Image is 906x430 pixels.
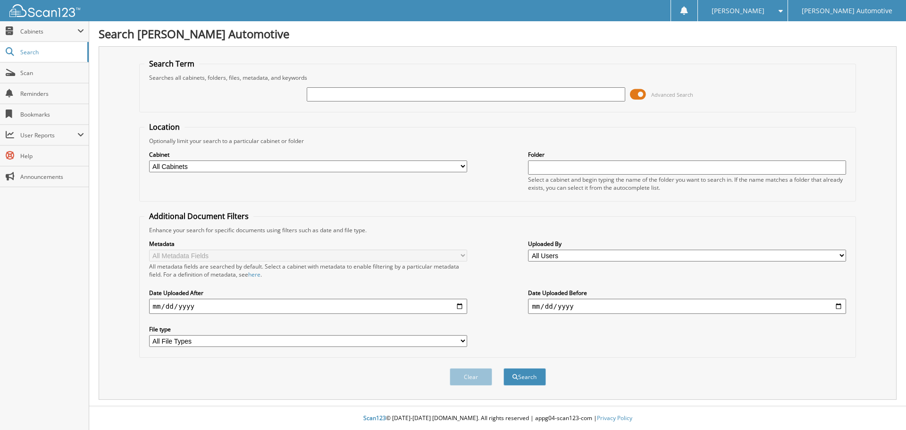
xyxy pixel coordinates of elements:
label: Cabinet [149,151,467,159]
input: start [149,299,467,314]
label: File type [149,325,467,333]
span: Advanced Search [651,91,693,98]
span: Reminders [20,90,84,98]
span: Search [20,48,83,56]
span: User Reports [20,131,77,139]
img: scan123-logo-white.svg [9,4,80,17]
label: Folder [528,151,846,159]
span: Announcements [20,173,84,181]
legend: Search Term [144,59,199,69]
a: Privacy Policy [597,414,632,422]
div: All metadata fields are searched by default. Select a cabinet with metadata to enable filtering b... [149,262,467,278]
div: Select a cabinet and begin typing the name of the folder you want to search in. If the name match... [528,176,846,192]
legend: Location [144,122,185,132]
span: Bookmarks [20,110,84,118]
label: Metadata [149,240,467,248]
span: Scan123 [363,414,386,422]
button: Search [503,368,546,386]
span: [PERSON_NAME] Automotive [802,8,892,14]
button: Clear [450,368,492,386]
legend: Additional Document Filters [144,211,253,221]
label: Date Uploaded Before [528,289,846,297]
span: [PERSON_NAME] [712,8,764,14]
div: © [DATE]-[DATE] [DOMAIN_NAME]. All rights reserved | appg04-scan123-com | [89,407,906,430]
span: Scan [20,69,84,77]
span: Help [20,152,84,160]
label: Uploaded By [528,240,846,248]
span: Cabinets [20,27,77,35]
input: end [528,299,846,314]
h1: Search [PERSON_NAME] Automotive [99,26,897,42]
div: Enhance your search for specific documents using filters such as date and file type. [144,226,851,234]
label: Date Uploaded After [149,289,467,297]
div: Optionally limit your search to a particular cabinet or folder [144,137,851,145]
a: here [248,270,260,278]
div: Searches all cabinets, folders, files, metadata, and keywords [144,74,851,82]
